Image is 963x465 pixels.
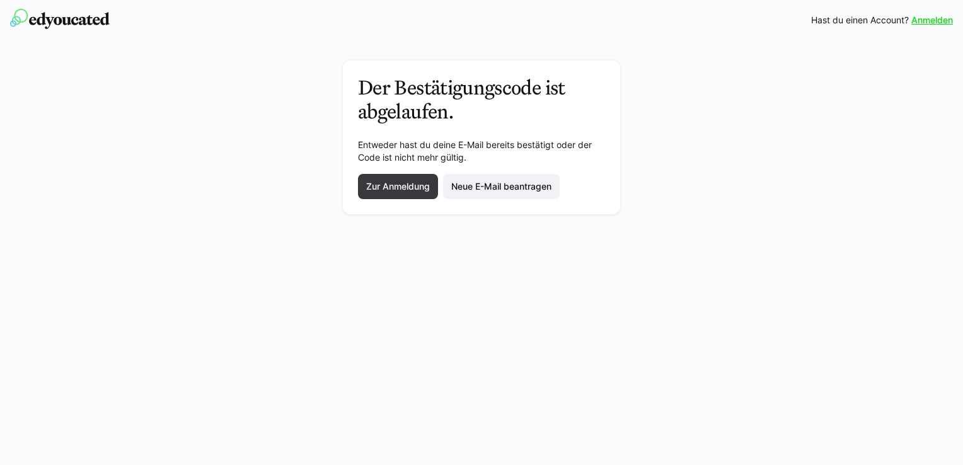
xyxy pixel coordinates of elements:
[911,14,953,26] a: Anmelden
[358,139,592,163] span: Entweder hast du deine E-Mail bereits bestätigt oder der Code ist nicht mehr gültig.
[358,76,605,123] h3: Der Bestätigungscode ist abgelaufen.
[811,14,909,26] span: Hast du einen Account?
[364,180,432,193] span: Zur Anmeldung
[10,9,110,29] img: edyoucated
[443,174,560,199] a: Neue E-Mail beantragen
[358,174,438,199] button: Zur Anmeldung
[449,180,553,193] span: Neue E-Mail beantragen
